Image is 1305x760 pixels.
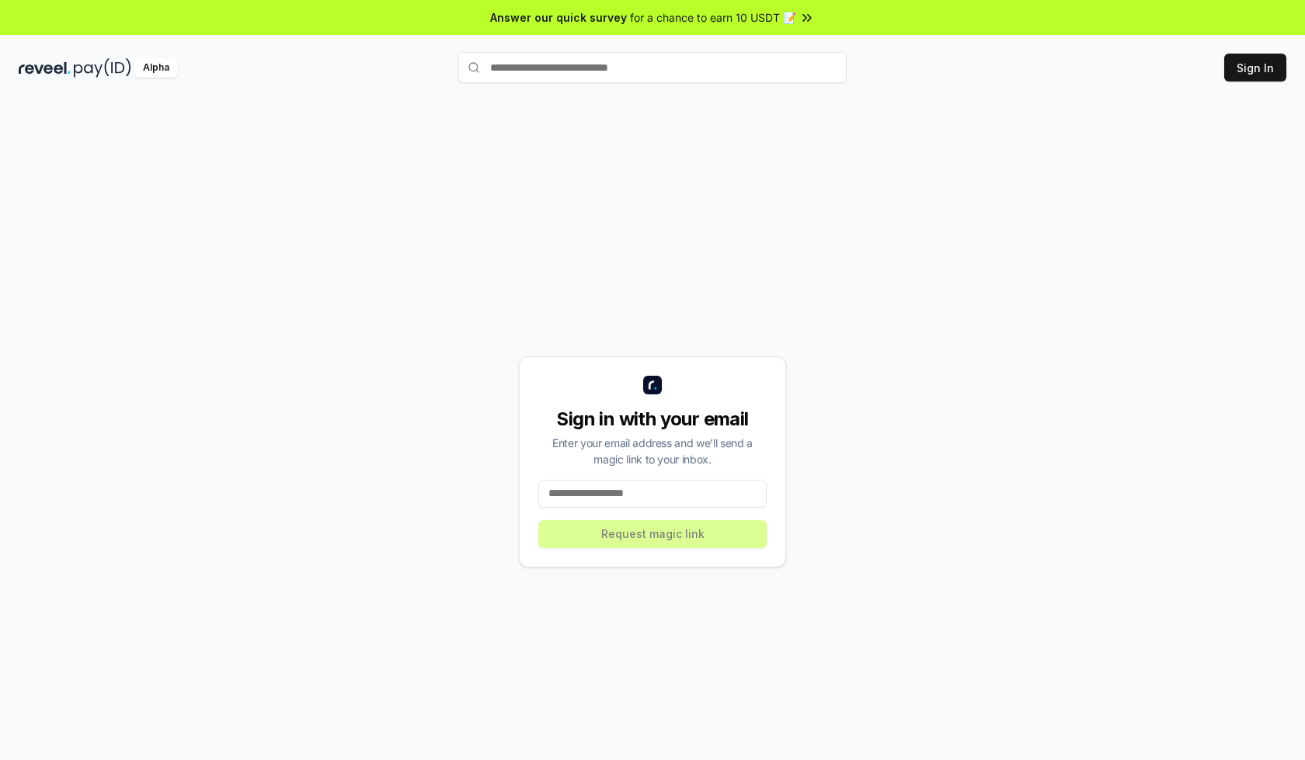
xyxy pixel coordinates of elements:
[643,376,662,394] img: logo_small
[134,58,178,78] div: Alpha
[490,9,627,26] span: Answer our quick survey
[19,58,71,78] img: reveel_dark
[74,58,131,78] img: pay_id
[538,435,767,467] div: Enter your email address and we’ll send a magic link to your inbox.
[1224,54,1286,82] button: Sign In
[538,407,767,432] div: Sign in with your email
[630,9,796,26] span: for a chance to earn 10 USDT 📝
